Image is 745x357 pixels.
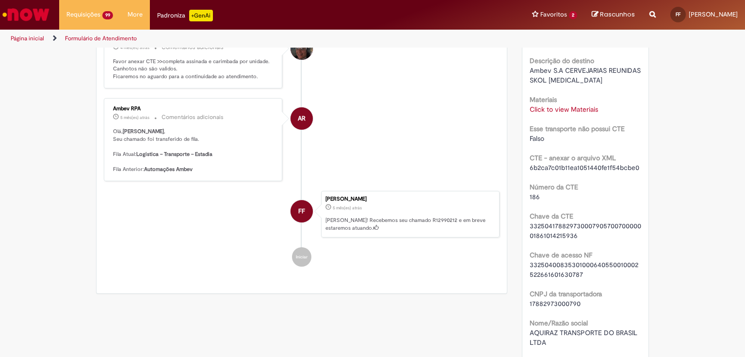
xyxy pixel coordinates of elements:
span: 5 mês(es) atrás [120,115,149,120]
small: Comentários adicionais [162,113,224,121]
b: CNPJ da transportadora [530,289,602,298]
span: 4 mês(es) atrás [120,45,149,51]
span: FF [676,11,680,17]
p: Olá, , Seu chamado foi transferido de fila. Fila Atual: Fila Anterior: [113,128,275,173]
b: CTE - anexar o arquivo XML [530,153,616,162]
div: Ambev RPA [291,107,313,130]
a: Página inicial [11,34,44,42]
b: Automações Ambev [144,166,193,173]
span: More [128,10,143,19]
p: [PERSON_NAME]! Recebemos seu chamado R12990212 e em breve estaremos atuando. [325,217,494,232]
a: Rascunhos [592,10,635,19]
span: 2 [569,11,577,19]
small: Comentários adicionais [162,43,224,51]
p: Favor anexar CTE >>completa assinada e carimbada por unidade. Canhotos não são validos. Ficaremos... [113,58,275,81]
div: Danielle Aparecida Pereira Freire [291,37,313,60]
span: 17882973000790 [530,299,581,308]
span: Falso [530,134,544,143]
div: Fabiana Fonseca [291,200,313,222]
b: [PERSON_NAME] [123,128,164,135]
b: Chave da CTE [530,212,573,221]
b: Descrição do destino [530,56,594,65]
span: AQUIRAZ TRANSPORTE DO BRASIL LTDA [530,328,639,347]
span: 186 [530,192,540,201]
a: Formulário de Atendimento [65,34,137,42]
span: FF [298,200,305,223]
span: AR [298,107,306,130]
b: Número da CTE [530,183,578,191]
div: [PERSON_NAME] [325,196,494,202]
time: 29/04/2025 14:23:03 [333,205,362,211]
b: Materiais [530,95,557,104]
b: Nome/Razão social [530,319,588,327]
b: Esse transporte não possui CTE [530,124,625,133]
span: 33250417882973000790570070000001861014215936 [530,221,641,240]
li: Fabiana Fonseca [104,191,500,238]
div: Ambev RPA [113,106,275,112]
span: 5 mês(es) atrás [333,205,362,211]
b: Chave de acesso NF [530,251,592,259]
span: Rascunhos [600,10,635,19]
a: Click to view Materiais [530,105,598,114]
p: +GenAi [189,10,213,21]
span: 33250400835301000640550010002522661601630787 [530,260,638,279]
div: Padroniza [157,10,213,21]
img: ServiceNow [1,5,51,24]
span: Ambev S.A CERVEJARIAS REUNIDAS SKOL [MEDICAL_DATA] [530,66,643,85]
time: 30/04/2025 19:04:29 [120,115,149,120]
b: Logistica – Transporte – Estadia [136,151,212,158]
span: 99 [102,11,113,19]
time: 22/05/2025 12:53:38 [120,45,149,51]
span: Requisições [66,10,100,19]
span: 6b2ca7c01b11ea1051440fe1f54bcbe0 [530,163,639,172]
span: [PERSON_NAME] [689,10,738,18]
ul: Trilhas de página [7,30,489,48]
span: Favoritos [540,10,567,19]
